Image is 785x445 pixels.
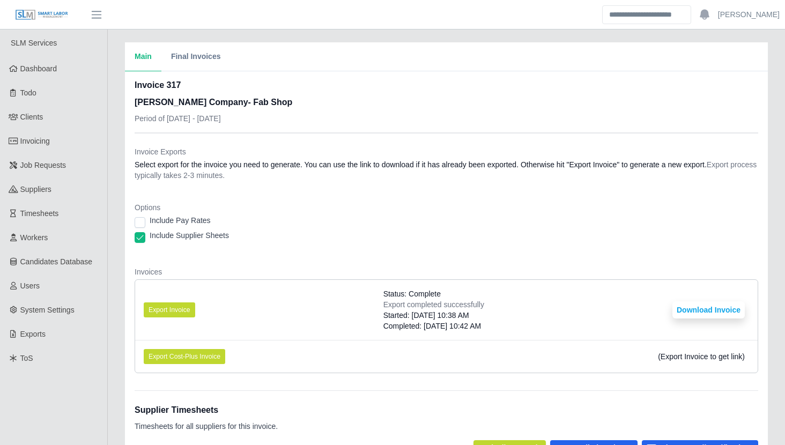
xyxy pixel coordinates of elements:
dd: Select export for the invoice you need to generate. You can use the link to download if it has al... [135,159,758,181]
p: Timesheets for all suppliers for this invoice. [135,421,278,432]
span: Users [20,281,40,290]
label: Include Supplier Sheets [150,230,229,241]
span: Dashboard [20,64,57,73]
button: Export Cost-Plus Invoice [144,349,225,364]
input: Search [602,5,691,24]
dt: Options [135,202,758,213]
span: (Export Invoice to get link) [658,352,745,361]
span: Invoicing [20,137,50,145]
button: Export Invoice [144,302,195,317]
span: Workers [20,233,48,242]
dt: Invoices [135,266,758,277]
label: Include Pay Rates [150,215,211,226]
span: Suppliers [20,185,51,194]
div: Started: [DATE] 10:38 AM [383,310,484,321]
div: Completed: [DATE] 10:42 AM [383,321,484,331]
div: Export completed successfully [383,299,484,310]
span: Clients [20,113,43,121]
span: Exports [20,330,46,338]
p: Period of [DATE] - [DATE] [135,113,292,124]
span: ToS [20,354,33,362]
button: Final Invoices [161,42,231,71]
h2: Invoice 317 [135,79,292,92]
h1: Supplier Timesheets [135,404,278,417]
span: Timesheets [20,209,59,218]
img: SLM Logo [15,9,69,21]
span: Status: Complete [383,288,441,299]
span: Candidates Database [20,257,93,266]
span: System Settings [20,306,75,314]
button: Download Invoice [672,301,745,318]
button: Main [125,42,161,71]
dt: Invoice Exports [135,146,758,157]
span: Todo [20,88,36,97]
span: Job Requests [20,161,66,169]
span: SLM Services [11,39,57,47]
h3: [PERSON_NAME] Company- Fab Shop [135,96,292,109]
a: [PERSON_NAME] [718,9,780,20]
a: Download Invoice [672,306,745,314]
